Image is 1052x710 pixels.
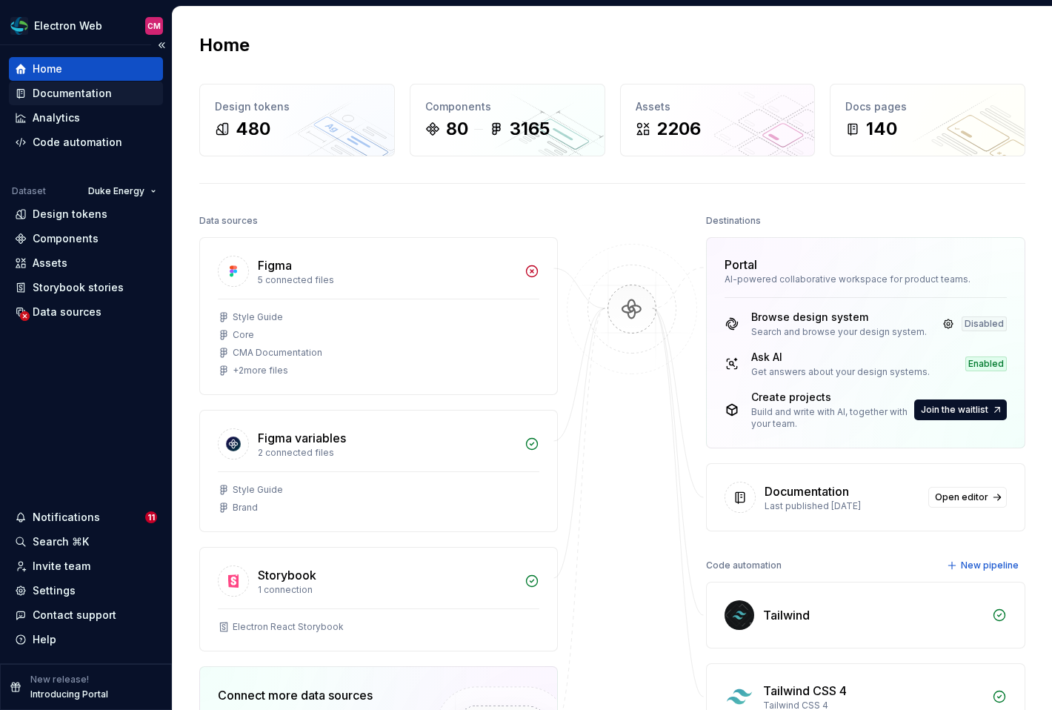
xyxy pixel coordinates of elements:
span: Open editor [935,491,988,503]
div: Notifications [33,510,100,525]
a: Open editor [928,487,1007,508]
div: Search and browse your design system. [751,326,927,338]
div: AI-powered collaborative workspace for product teams. [725,273,1007,285]
a: Assets2206 [620,84,816,156]
div: Storybook stories [33,280,124,295]
button: Search ⌘K [9,530,163,554]
div: Figma variables [258,429,346,447]
div: Invite team [33,559,90,574]
div: Data sources [199,210,258,231]
div: Connect more data sources [218,686,410,704]
div: Electron React Storybook [233,621,344,633]
div: 2206 [656,117,701,141]
a: Invite team [9,554,163,578]
div: Browse design system [751,310,927,325]
a: Figma5 connected filesStyle GuideCoreCMA Documentation+2more files [199,237,558,395]
div: Create projects [751,390,911,405]
button: Collapse sidebar [151,35,172,56]
div: Dataset [12,185,46,197]
a: Home [9,57,163,81]
a: Storybook1 connectionElectron React Storybook [199,547,558,651]
div: Components [33,231,99,246]
button: Help [9,628,163,651]
a: Documentation [9,82,163,105]
span: Join the waitlist [921,404,988,416]
div: CMA Documentation [233,347,322,359]
button: Duke Energy [81,181,163,202]
div: Documentation [765,482,849,500]
div: Core [233,329,254,341]
div: 2 connected files [258,447,516,459]
div: 480 [236,117,270,141]
a: Code automation [9,130,163,154]
a: Components803165 [410,84,605,156]
span: Duke Energy [88,185,144,197]
div: + 2 more files [233,365,288,376]
div: Style Guide [233,484,283,496]
div: Build and write with AI, together with your team. [751,406,911,430]
a: Join the waitlist [914,399,1007,420]
img: f6f21888-ac52-4431-a6ea-009a12e2bf23.png [10,17,28,35]
a: Components [9,227,163,251]
a: Settings [9,579,163,603]
a: Figma variables2 connected filesStyle GuideBrand [199,410,558,532]
div: Tailwind CSS 4 [763,682,847,700]
div: Docs pages [845,99,1010,114]
div: 3165 [510,117,550,141]
div: 140 [866,117,897,141]
div: Data sources [33,305,101,319]
div: Portal [725,256,757,273]
div: 5 connected files [258,274,516,286]
div: Settings [33,583,76,598]
a: Design tokens480 [199,84,395,156]
div: Brand [233,502,258,514]
a: Analytics [9,106,163,130]
div: Analytics [33,110,80,125]
div: Figma [258,256,292,274]
div: Enabled [965,356,1007,371]
div: Code automation [706,555,782,576]
p: Introducing Portal [30,689,108,700]
div: Disabled [962,316,1007,331]
a: Assets [9,251,163,275]
div: Search ⌘K [33,534,89,549]
a: Design tokens [9,202,163,226]
span: 11 [145,511,157,523]
div: Assets [636,99,800,114]
div: Ask AI [751,350,930,365]
div: Last published [DATE] [765,500,919,512]
div: Contact support [33,608,116,623]
div: 80 [446,117,468,141]
div: Style Guide [233,311,283,323]
div: 1 connection [258,584,516,596]
div: Assets [33,256,67,271]
a: Data sources [9,300,163,324]
div: Destinations [706,210,761,231]
div: Home [33,62,62,76]
div: CM [147,20,161,32]
div: Get answers about your design systems. [751,366,930,378]
div: Code automation [33,135,122,150]
a: Docs pages140 [830,84,1025,156]
p: New release! [30,674,89,686]
span: New pipeline [961,560,1019,571]
a: Storybook stories [9,276,163,299]
div: Storybook [258,566,316,584]
div: Components [425,99,590,114]
div: Electron Web [34,19,102,33]
div: Help [33,632,56,647]
h2: Home [199,33,250,57]
div: Design tokens [215,99,379,114]
button: Contact support [9,603,163,627]
button: Notifications11 [9,505,163,529]
button: New pipeline [942,555,1025,576]
div: Design tokens [33,207,107,222]
div: Documentation [33,86,112,101]
button: Electron WebCM [3,10,169,42]
div: Tailwind [763,606,810,624]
